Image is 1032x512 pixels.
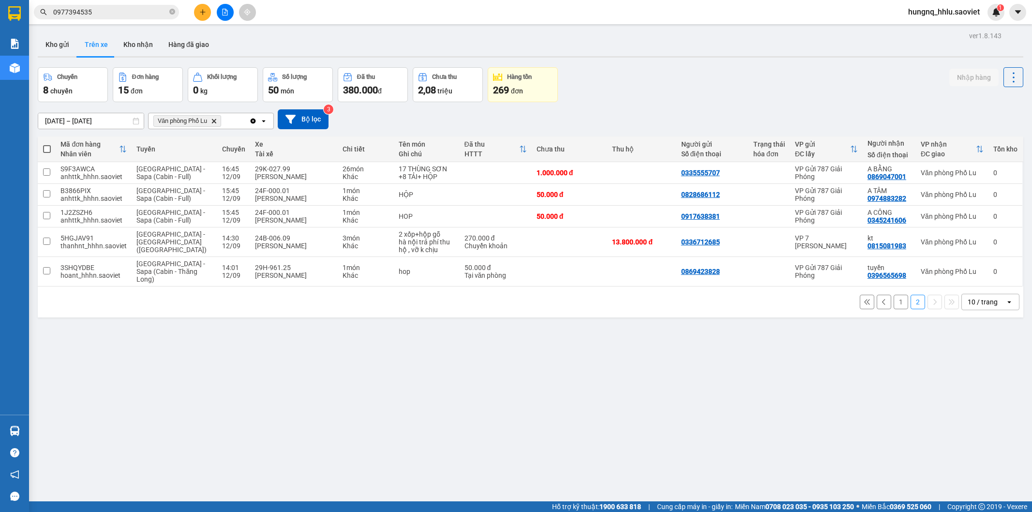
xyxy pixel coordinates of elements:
[343,187,389,195] div: 1 món
[921,140,976,148] div: VP nhận
[193,84,198,96] span: 0
[161,33,217,56] button: Hàng đã giao
[432,74,457,80] div: Chưa thu
[993,238,1017,246] div: 0
[464,234,527,242] div: 270.000 đ
[60,187,127,195] div: B3866PIX
[118,84,129,96] span: 15
[795,165,858,181] div: VP Gửi 787 Giải Phóng
[278,109,329,129] button: Bộ lọc
[255,242,333,250] div: [PERSON_NAME]
[56,136,132,162] th: Toggle SortBy
[255,195,333,202] div: [PERSON_NAME]
[136,230,207,254] span: [GEOGRAPHIC_DATA] - [GEOGRAPHIC_DATA] ([GEOGRAPHIC_DATA])
[867,187,911,195] div: A TÂM
[464,242,527,250] div: Chuyển khoản
[255,187,333,195] div: 24F-000.01
[921,150,976,158] div: ĐC giao
[681,212,720,220] div: 0917638381
[222,173,245,181] div: 12/09
[131,87,143,95] span: đơn
[795,187,858,202] div: VP Gửi 787 Giải Phóng
[60,216,127,224] div: anhttk_hhhn.saoviet
[222,9,228,15] span: file-add
[968,297,998,307] div: 10 / trang
[399,191,454,198] div: HỘP
[921,212,984,220] div: Văn phòng Phố Lu
[113,67,183,102] button: Đơn hàng15đơn
[795,140,850,148] div: VP gửi
[10,448,19,457] span: question-circle
[194,4,211,21] button: plus
[255,209,333,216] div: 24F-000.01
[132,74,159,80] div: Đơn hàng
[136,165,205,181] span: [GEOGRAPHIC_DATA] - Sapa (Cabin - Full)
[399,230,454,238] div: 2 xốp+hộp gỗ
[507,74,532,80] div: Hàng tồn
[413,67,483,102] button: Chưa thu2,08 triệu
[207,74,237,80] div: Khối lượng
[993,268,1017,275] div: 0
[537,212,602,220] div: 50.000 đ
[222,187,245,195] div: 15:45
[211,118,217,124] svg: Delete
[255,140,333,148] div: Xe
[136,209,205,224] span: [GEOGRAPHIC_DATA] - Sapa (Cabin - Full)
[599,503,641,511] strong: 1900 633 818
[795,264,858,279] div: VP Gửi 787 Giải Phóng
[343,264,389,271] div: 1 món
[10,492,19,501] span: message
[735,501,854,512] span: Miền Nam
[222,216,245,224] div: 12/09
[255,165,333,173] div: 29K-027.99
[357,74,375,80] div: Đã thu
[60,140,119,148] div: Mã đơn hàng
[921,268,984,275] div: Văn phòng Phố Lu
[217,4,234,21] button: file-add
[60,271,127,279] div: hoant_hhhn.saoviet
[993,145,1017,153] div: Tồn kho
[681,268,720,275] div: 0869423828
[867,264,911,271] div: tuyền
[790,136,863,162] th: Toggle SortBy
[136,145,212,153] div: Tuyến
[681,191,720,198] div: 0828686112
[255,234,333,242] div: 24B-006.09
[199,9,206,15] span: plus
[993,169,1017,177] div: 0
[222,271,245,279] div: 12/09
[136,187,205,202] span: [GEOGRAPHIC_DATA] - Sapa (Cabin - Full)
[222,165,245,173] div: 16:45
[681,140,744,148] div: Người gửi
[993,191,1017,198] div: 0
[978,503,985,510] span: copyright
[999,4,1002,11] span: 1
[890,503,931,511] strong: 0369 525 060
[537,191,602,198] div: 50.000 đ
[537,169,602,177] div: 1.000.000 đ
[464,150,519,158] div: HTTT
[60,173,127,181] div: anhttk_hhhn.saoviet
[343,145,389,153] div: Chi tiết
[10,39,20,49] img: solution-icon
[255,150,333,158] div: Tài xế
[8,6,21,21] img: logo-vxr
[57,74,77,80] div: Chuyến
[281,87,294,95] span: món
[255,173,333,181] div: [PERSON_NAME]
[222,209,245,216] div: 15:45
[753,140,785,148] div: Trạng thái
[399,212,454,220] div: HOP
[969,30,1002,41] div: ver 1.8.143
[867,242,906,250] div: 0815081983
[867,209,911,216] div: A CÔNG
[255,264,333,271] div: 29H-961.25
[464,140,519,148] div: Đã thu
[263,67,333,102] button: Số lượng50món
[993,212,1017,220] div: 0
[338,67,408,102] button: Đã thu380.000đ
[657,501,733,512] span: Cung cấp máy in - giấy in:
[343,242,389,250] div: Khác
[378,87,382,95] span: đ
[921,238,984,246] div: Văn phòng Phố Lu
